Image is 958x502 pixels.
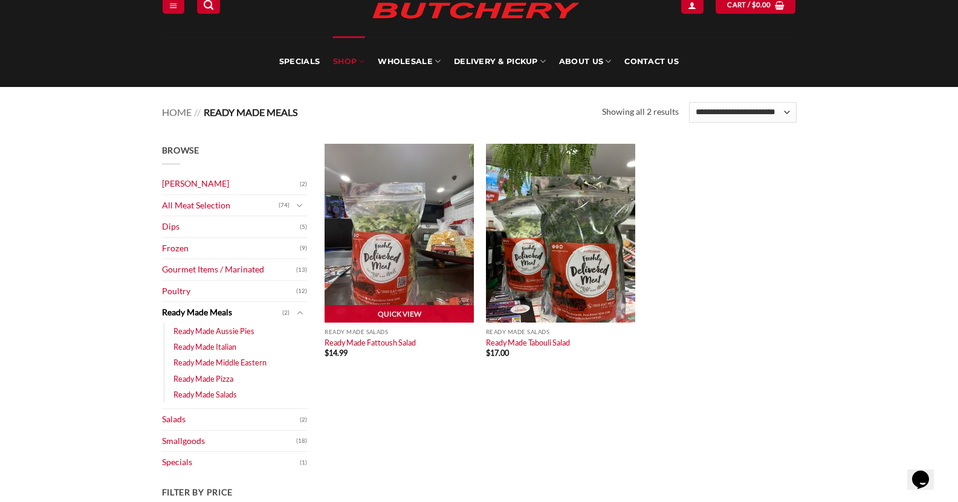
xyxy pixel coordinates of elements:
[282,304,290,322] span: (2)
[486,329,635,335] p: Ready Made Salads
[559,36,611,87] a: About Us
[173,371,233,387] a: Ready Made Pizza
[162,259,296,280] a: Gourmet Items / Marinated
[162,487,233,497] span: Filter by price
[300,411,307,429] span: (2)
[325,348,329,358] span: $
[162,452,300,473] a: Specials
[279,196,290,214] span: (74)
[378,36,441,87] a: Wholesale
[752,1,771,8] bdi: 0.00
[624,36,679,87] a: Contact Us
[333,36,364,87] a: SHOP
[486,348,490,358] span: $
[162,238,300,259] a: Frozen
[486,348,509,358] bdi: 17.00
[173,387,237,402] a: Ready Made Salads
[300,175,307,193] span: (2)
[325,329,474,335] p: Ready Made Salads
[907,454,946,490] iframe: chat widget
[300,454,307,472] span: (1)
[602,105,679,119] p: Showing all 2 results
[279,36,320,87] a: Specials
[173,323,254,339] a: Ready Made Aussie Pies
[162,106,192,118] a: Home
[300,239,307,257] span: (9)
[689,102,797,123] select: Shop order
[162,302,282,323] a: Ready Made Meals
[325,305,474,323] a: Quick View
[173,355,267,370] a: Ready Made Middle Eastern
[325,338,416,347] a: Ready Made Fattoush Salad
[173,339,236,355] a: Ready Made Italian
[162,145,199,155] span: Browse
[325,348,348,358] bdi: 14.99
[162,281,296,302] a: Poultry
[486,338,570,347] a: Ready Made Tabouli Salad
[296,432,307,450] span: (18)
[162,409,300,430] a: Salads
[293,306,307,320] button: Toggle
[296,261,307,279] span: (13)
[194,106,201,118] span: //
[454,36,546,87] a: Delivery & Pickup
[162,431,296,452] a: Smallgoods
[162,216,300,237] a: Dips
[293,199,307,212] button: Toggle
[204,106,298,118] span: Ready Made Meals
[162,173,300,195] a: [PERSON_NAME]
[162,195,279,216] a: All Meat Selection
[296,282,307,300] span: (12)
[300,218,307,236] span: (5)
